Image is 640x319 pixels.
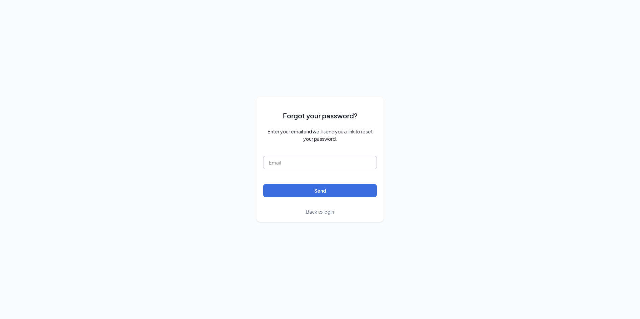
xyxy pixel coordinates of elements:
[306,208,334,215] a: Back to login
[263,156,377,169] input: Email
[263,128,377,142] span: Enter your email and we’ll send you a link to reset your password.
[306,209,334,215] span: Back to login
[283,110,357,121] span: Forgot your password?
[263,184,377,197] button: Send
